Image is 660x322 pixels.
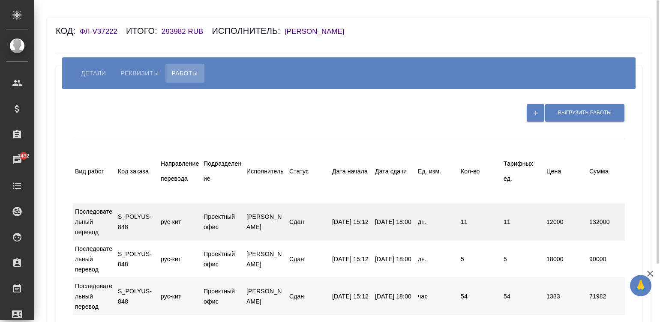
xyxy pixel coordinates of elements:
h6: Код: [56,26,80,36]
span: Реквизиты [120,68,159,78]
div: Исполнитель [246,164,285,179]
span: 🙏 [633,277,648,295]
div: [DATE] 18:00 [373,288,416,304]
div: Последовательный перевод [73,278,116,315]
span: 3492 [12,152,34,160]
span: Выгрузить работы [558,109,612,116]
div: Тарифных ед. [504,156,542,186]
div: 18000 [544,251,587,267]
div: S_POLYUS-848 [116,283,159,310]
div: Ед. изм. [418,164,456,179]
div: Дата сдачи [375,164,414,179]
div: 5 [501,251,544,267]
div: Код заказа [118,164,156,179]
div: Сдан [287,251,330,267]
div: 54 [459,288,501,304]
div: [DATE] 15:12 [330,251,373,267]
button: Выгрузить работы [545,104,624,122]
div: [PERSON_NAME] [244,246,287,272]
div: рус-кит [159,288,201,304]
div: [DATE] 15:12 [330,214,373,230]
div: дн. [416,214,459,230]
div: Сумма [589,164,628,179]
div: Цена [546,164,585,179]
div: Последовательный перевод [73,241,116,277]
div: Кол-во [461,164,499,179]
div: S_POLYUS-848 [116,246,159,272]
div: 71982 [587,288,630,304]
div: Проектный офис [201,246,244,272]
button: 🙏 [630,275,651,296]
div: 12000 [544,214,587,230]
a: [PERSON_NAME] [285,28,353,35]
div: Дата начала [332,164,371,179]
div: [PERSON_NAME] [244,209,287,235]
div: 11 [459,214,501,230]
h6: 293982 RUB [162,27,212,36]
div: 11 [501,214,544,230]
a: 3492 [2,149,32,171]
div: Проектный офис [201,283,244,310]
div: 1333 [544,288,587,304]
h6: Исполнитель: [212,26,285,36]
div: рус-кит [159,214,201,230]
div: Статус [289,164,328,179]
div: 5 [459,251,501,267]
h6: ФЛ-V37222 [80,27,126,36]
div: дн. [416,251,459,267]
div: Подразделение [204,156,242,186]
div: [DATE] 18:00 [373,214,416,230]
span: Работы [172,68,198,78]
h6: Итого: [126,26,162,36]
div: [DATE] 18:00 [373,251,416,267]
div: Направление перевода [161,156,199,186]
span: Детали [81,68,106,78]
h6: [PERSON_NAME] [285,27,353,36]
div: Сдан [287,214,330,230]
div: S_POLYUS-848 [116,209,159,235]
div: 90000 [587,251,630,267]
div: час [416,288,459,304]
div: [PERSON_NAME] [244,283,287,310]
div: 54 [501,288,544,304]
div: 132000 [587,214,630,230]
div: [DATE] 15:12 [330,288,373,304]
div: Вид работ [75,164,114,179]
div: Последовательный перевод [73,203,116,240]
div: Проектный офис [201,209,244,235]
div: рус-кит [159,251,201,267]
div: Сдан [287,288,330,304]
